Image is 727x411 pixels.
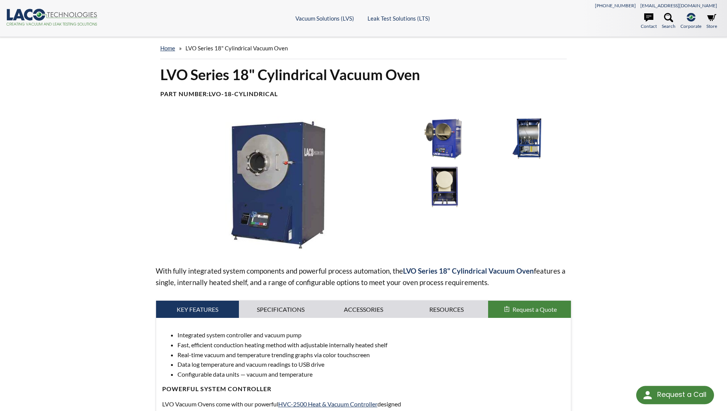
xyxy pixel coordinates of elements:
a: home [160,45,175,52]
div: Request a Call [636,386,714,404]
li: Data log temperature and vacuum readings to USB drive [177,359,565,369]
img: Vacuum Oven Cylindrical Chamber Open Door, front view [405,116,484,161]
p: With fully integrated system components and powerful process automation, the features a single, i... [156,265,572,288]
a: Contact [641,13,657,30]
a: HVC-2500 Heat & Vacuum Controller [278,400,377,408]
a: Specifications [239,301,322,318]
a: Store [706,13,717,30]
img: round button [642,389,654,401]
a: Accessories [322,301,405,318]
b: LVO-18-Cylindrical [209,90,278,97]
img: Vacuum Oven Cylindrical Chamber front angle view [156,116,399,253]
span: Corporate [680,23,701,30]
li: Real-time vacuum and temperature trending graphs via color touchscreen [177,350,565,360]
span: LVO Series 18" Cylindrical Vacuum Oven [185,45,288,52]
div: » [160,37,567,59]
h4: POWERFUL SYSTEM CONTROLLER [162,385,565,393]
h4: Part Number: [160,90,567,98]
a: Vacuum Solutions (LVS) [295,15,354,22]
span: Request a Quote [513,306,557,313]
a: Resources [405,301,488,318]
li: Integrated system controller and vacuum pump [177,330,565,340]
a: [EMAIL_ADDRESS][DOMAIN_NAME] [640,3,717,8]
strong: LVO Series 18" Cylindrical Vacuum Oven [403,266,534,275]
li: Configurable data units — vacuum and temperature [177,369,565,379]
li: Fast, efficient conduction heating method with adjustable internally heated shelf [177,340,565,350]
h1: LVO Series 18" Cylindrical Vacuum Oven [160,65,567,84]
a: Search [662,13,675,30]
a: Key Features [156,301,239,318]
img: Vacuum Oven Cylindrical Chamber, rear view [405,164,484,209]
img: Vacuum Oven Cylindrical Chamber, side view [488,116,567,161]
a: Leak Test Solutions (LTS) [368,15,430,22]
a: [PHONE_NUMBER] [595,3,636,8]
button: Request a Quote [488,301,571,318]
div: Request a Call [657,386,706,403]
